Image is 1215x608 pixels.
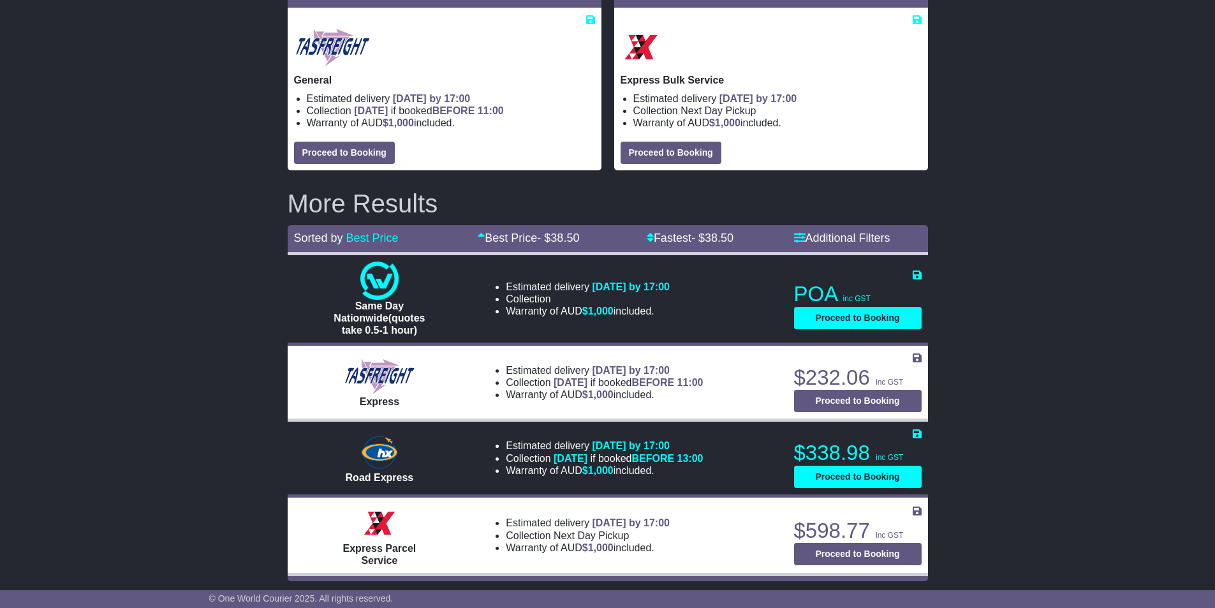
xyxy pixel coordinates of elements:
li: Warranty of AUD included. [506,464,703,477]
span: $ [709,117,740,128]
span: 1,000 [715,117,740,128]
span: [DATE] by 17:00 [592,281,670,292]
span: Next Day Pickup [554,530,629,541]
a: Best Price- $38.50 [478,232,579,244]
button: Proceed to Booking [294,142,395,164]
span: inc GST [876,453,903,462]
span: Next Day Pickup [681,105,756,116]
span: [DATE] by 17:00 [592,517,670,528]
button: Proceed to Booking [621,142,721,164]
p: $598.77 [794,518,922,544]
li: Collection [506,293,670,305]
span: [DATE] [354,105,388,116]
span: BEFORE [631,453,674,464]
img: Border Express: Express Parcel Service [360,504,399,542]
span: inc GST [876,378,903,387]
li: Estimated delivery [633,93,922,105]
li: Warranty of AUD included. [506,542,670,554]
span: [DATE] [554,453,587,464]
li: Warranty of AUD included. [633,117,922,129]
span: [DATE] by 17:00 [592,440,670,451]
p: General [294,74,595,86]
img: Border Express: Express Bulk Service [621,27,661,68]
img: Hunter Express: Road Express [358,433,401,471]
li: Collection [506,376,703,389]
a: Best Price [346,232,399,244]
li: Estimated delivery [506,517,670,529]
li: Collection [307,105,595,117]
a: Additional Filters [794,232,890,244]
p: Express Bulk Service [621,74,922,86]
span: Road Express [346,472,414,483]
span: BEFORE [631,377,674,388]
li: Warranty of AUD included. [506,389,703,401]
span: Express [360,396,399,407]
span: [DATE] [554,377,587,388]
span: inc GST [843,294,871,303]
li: Estimated delivery [506,440,703,452]
span: BEFORE [432,105,475,116]
li: Collection [506,530,670,542]
li: Collection [633,105,922,117]
span: [DATE] by 17:00 [719,93,797,104]
span: 11:00 [478,105,504,116]
li: Collection [506,452,703,464]
span: $ [582,389,614,400]
button: Proceed to Booking [794,390,922,412]
span: Express Parcel Service [343,543,416,566]
img: Tasfreight: Express [343,357,416,396]
li: Warranty of AUD included. [506,305,670,317]
h2: More Results [288,189,928,218]
span: 1,000 [388,117,414,128]
img: Tasfreight: General [294,27,371,68]
span: 11:00 [677,377,703,388]
li: Estimated delivery [307,93,595,105]
button: Proceed to Booking [794,307,922,329]
span: - $ [537,232,579,244]
span: $ [582,542,614,553]
p: POA [794,281,922,307]
span: 38.50 [705,232,733,244]
span: [DATE] by 17:00 [393,93,471,104]
span: $ [582,306,614,316]
span: Sorted by [294,232,343,244]
a: Fastest- $38.50 [647,232,733,244]
span: 38.50 [550,232,579,244]
span: if booked [554,377,703,388]
span: 1,000 [588,465,614,476]
span: if booked [554,453,703,464]
span: $ [383,117,414,128]
span: 1,000 [588,306,614,316]
p: $338.98 [794,440,922,466]
span: 1,000 [588,542,614,553]
span: inc GST [876,531,903,540]
p: $232.06 [794,365,922,390]
span: [DATE] by 17:00 [592,365,670,376]
button: Proceed to Booking [794,466,922,488]
li: Warranty of AUD included. [307,117,595,129]
span: - $ [691,232,733,244]
span: © One World Courier 2025. All rights reserved. [209,593,394,604]
button: Proceed to Booking [794,543,922,565]
li: Estimated delivery [506,364,703,376]
span: if booked [354,105,503,116]
span: 13:00 [677,453,703,464]
li: Estimated delivery [506,281,670,293]
span: Same Day Nationwide(quotes take 0.5-1 hour) [334,300,425,336]
span: $ [582,465,614,476]
span: 1,000 [588,389,614,400]
img: One World Courier: Same Day Nationwide(quotes take 0.5-1 hour) [360,262,399,300]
